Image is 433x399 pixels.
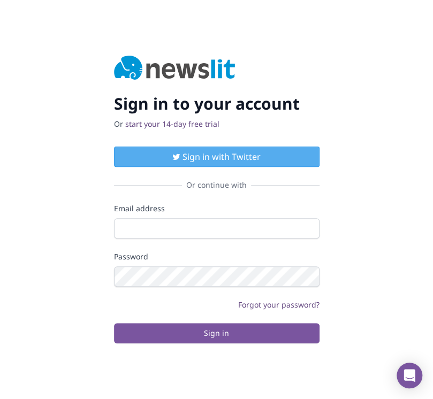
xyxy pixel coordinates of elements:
[397,363,422,388] div: Open Intercom Messenger
[114,56,236,81] img: Newslit
[238,300,320,310] a: Forgot your password?
[114,251,320,262] label: Password
[114,203,320,214] label: Email address
[114,323,320,343] button: Sign in
[125,119,219,129] a: start your 14-day free trial
[114,119,320,129] p: Or
[114,94,320,113] h2: Sign in to your account
[182,180,251,190] span: Or continue with
[114,147,320,167] button: Sign in with Twitter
